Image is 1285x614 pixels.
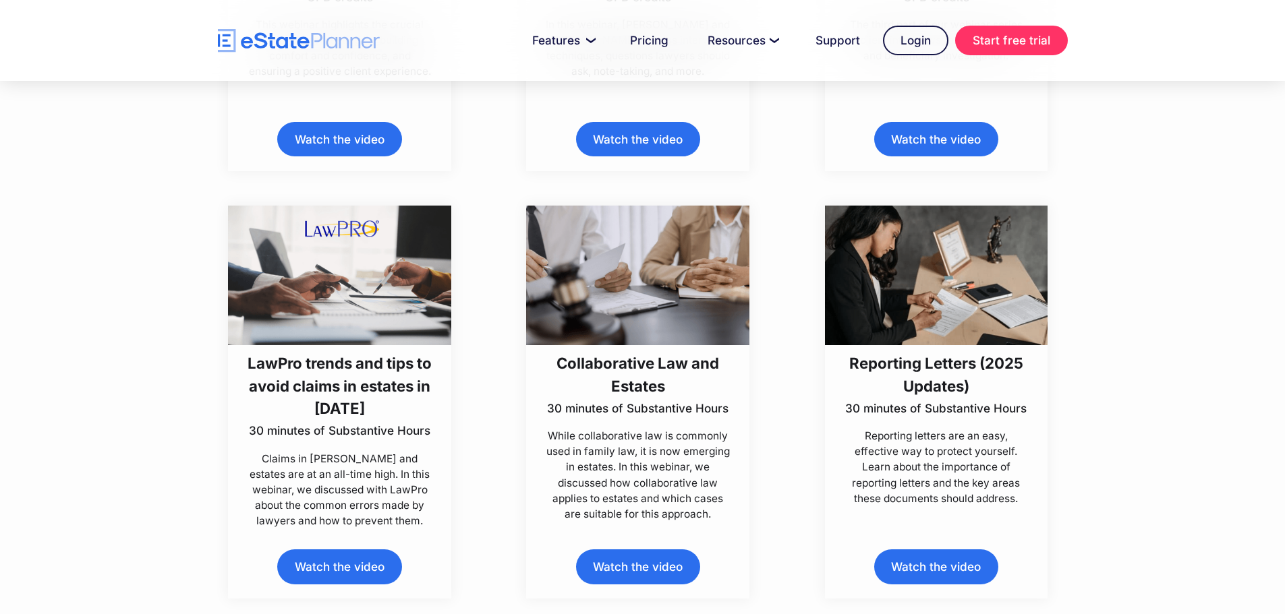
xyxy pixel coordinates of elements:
a: Support [799,27,876,54]
a: Watch the video [874,549,998,584]
h3: LawPro trends and tips to avoid claims in estates in [DATE] [247,352,433,419]
a: home [218,29,380,53]
a: Login [883,26,948,55]
a: Watch the video [874,122,998,156]
a: Pricing [614,27,685,54]
a: Watch the video [277,549,401,584]
a: Features [516,27,607,54]
a: Collaborative Law and Estates30 minutes of Substantive HoursWhile collaborative law is commonly u... [526,206,749,522]
a: LawPro trends and tips to avoid claims in estates in [DATE]30 minutes of Substantive HoursClaims ... [228,206,451,528]
p: 30 minutes of Substantive Hours [843,400,1029,417]
a: Start free trial [955,26,1068,55]
p: 30 minutes of Substantive Hours [545,400,731,417]
a: Resources [691,27,793,54]
a: Watch the video [576,549,700,584]
p: Reporting letters are an easy, effective way to protect yourself. Learn about the importance of r... [843,428,1029,506]
a: Reporting Letters (2025 Updates)30 minutes of Substantive HoursReporting letters are an easy, eff... [825,206,1048,506]
a: Watch the video [576,122,700,156]
h3: Collaborative Law and Estates [545,352,731,397]
p: While collaborative law is commonly used in family law, it is now emerging in estates. In this we... [545,428,731,522]
p: Claims in [PERSON_NAME] and estates are at an all-time high. In this webinar, we discussed with L... [247,451,433,529]
h3: Reporting Letters (2025 Updates) [843,352,1029,397]
p: 30 minutes of Substantive Hours [247,423,433,439]
a: Watch the video [277,122,401,156]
